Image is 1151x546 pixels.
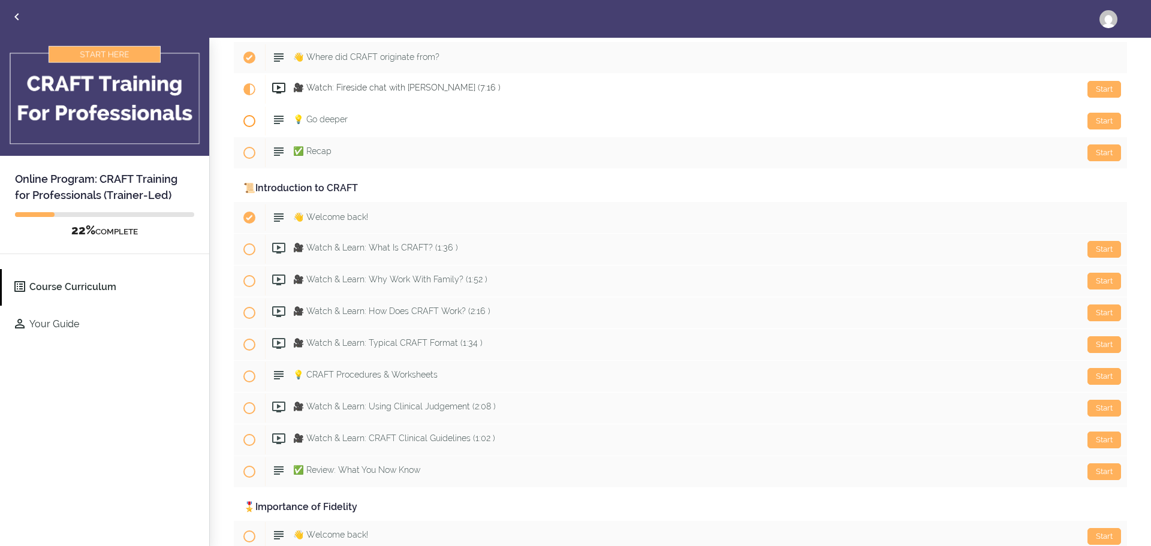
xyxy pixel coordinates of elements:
a: Current item Start 🎥 Watch: Fireside chat with [PERSON_NAME] (7:16 ) [234,74,1127,105]
span: Completed item [234,42,265,73]
span: 🎥 Watch: Fireside chat with [PERSON_NAME] (7:16 ) [293,83,501,92]
a: Course Curriculum [2,269,209,306]
img: angie@wethevillage.co [1099,10,1117,28]
div: COMPLETE [15,223,194,239]
a: Completed item 👋 Welcome back! [234,202,1127,233]
a: Start 🎥 Watch & Learn: How Does CRAFT Work? (2:16 ) [234,297,1127,328]
span: ✅ Recap [293,146,332,156]
span: 22% [71,223,95,237]
span: 💡 Go deeper [293,114,348,124]
span: 👋 Welcome back! [293,212,368,222]
div: Start [1087,144,1121,161]
div: Start [1087,241,1121,258]
a: Start 🎥 Watch & Learn: Typical CRAFT Format (1:34 ) [234,329,1127,360]
div: Start [1087,304,1121,321]
svg: Back to courses [10,10,24,24]
div: Start [1087,113,1121,129]
div: Start [1087,273,1121,289]
div: 🎖️Importance of Fidelity [234,494,1127,521]
span: 🎥 Watch & Learn: Why Work With Family? (1:52 ) [293,274,487,284]
span: 🎥 Watch & Learn: CRAFT Clinical Guidelines (1:02 ) [293,433,495,443]
span: 🎥 Watch & Learn: Using Clinical Judgement (2:08 ) [293,402,496,411]
span: 🎥 Watch & Learn: What Is CRAFT? (1:36 ) [293,243,458,252]
div: Start [1087,81,1121,98]
a: Back to courses [1,1,33,36]
span: 👋 Welcome back! [293,530,368,539]
div: Start [1087,400,1121,417]
a: Start 🎥 Watch & Learn: Why Work With Family? (1:52 ) [234,266,1127,297]
span: Completed item [234,202,265,233]
div: Start [1087,463,1121,480]
a: Completed item 👋 Where did CRAFT originate from? [234,42,1127,73]
a: Start 🎥 Watch & Learn: What Is CRAFT? (1:36 ) [234,234,1127,265]
div: Start [1087,336,1121,353]
div: 📜Introduction to CRAFT [234,175,1127,202]
div: Start [1087,432,1121,448]
span: 🎥 Watch & Learn: How Does CRAFT Work? (2:16 ) [293,306,490,316]
span: Current item [234,74,265,105]
a: Start ✅ Recap [234,137,1127,168]
span: 💡 CRAFT Procedures & Worksheets [293,370,438,379]
a: Start ✅ Review: What You Now Know [234,456,1127,487]
div: Start [1087,528,1121,545]
a: Your Guide [2,306,209,343]
span: 👋 Where did CRAFT originate from? [293,52,439,62]
a: Start 💡 CRAFT Procedures & Worksheets [234,361,1127,392]
a: Start 🎥 Watch & Learn: Using Clinical Judgement (2:08 ) [234,393,1127,424]
a: Start 🎥 Watch & Learn: CRAFT Clinical Guidelines (1:02 ) [234,424,1127,455]
a: Start 💡 Go deeper [234,105,1127,137]
span: 🎥 Watch & Learn: Typical CRAFT Format (1:34 ) [293,338,483,348]
span: ✅ Review: What You Now Know [293,465,420,475]
div: Start [1087,368,1121,385]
